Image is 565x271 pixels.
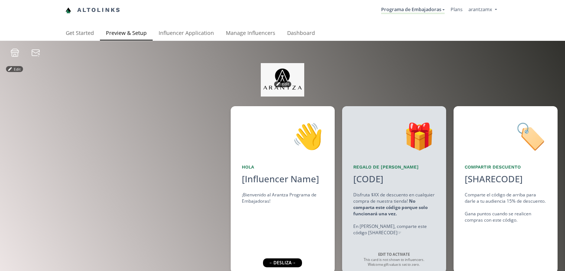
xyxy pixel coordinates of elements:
div: 👋 [242,117,324,155]
div: This card is not shown to influencers. Welcome gift value is set to zero. [357,252,431,267]
div: 🏷️ [465,117,546,155]
div: ¡Bienvenido al Arantza Programa de Embajadoras! [242,192,324,204]
a: Programa de Embajadoras [381,6,445,14]
div: ← desliza → [263,258,302,267]
img: jpq5Bx5xx2a5 [261,63,304,97]
button: Edit [274,81,291,87]
a: Get Started [60,26,100,41]
div: 🎁 [353,117,435,155]
div: [CODE] [349,173,388,185]
div: Hola [242,164,324,170]
div: Disfruta $XX de descuento en cualquier compra de nuestra tienda! En [PERSON_NAME], comparte este ... [353,192,435,236]
strong: No comparta este código porque solo funcionará una vez. [353,198,428,217]
strong: EDIT TO ACTIVATE [378,252,410,257]
div: Compartir Descuento [465,164,546,170]
img: favicon-32x32.png [65,7,71,13]
div: [SHARECODE] [465,173,523,185]
a: Plans [451,6,462,13]
a: Influencer Application [153,26,220,41]
div: Regalo de [PERSON_NAME] [353,164,435,170]
div: Comparte el código de arriba para darle a tu audiencia 15% de descuento. Gana puntos cuando se re... [465,192,546,223]
a: Altolinks [65,4,121,16]
button: Edit [6,66,23,72]
div: [Influencer Name] [242,173,324,185]
a: Manage Influencers [220,26,281,41]
span: arantzamx [468,6,492,13]
a: arantzamx [468,6,497,14]
a: Preview & Setup [100,26,153,41]
a: Dashboard [281,26,321,41]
